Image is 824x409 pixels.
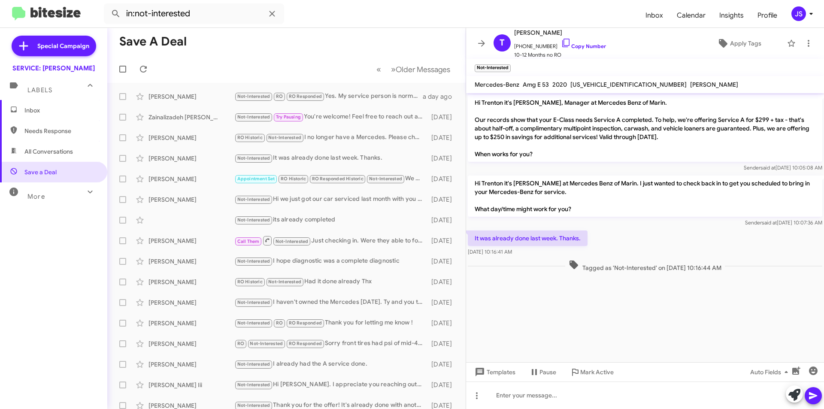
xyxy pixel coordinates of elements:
[148,319,234,327] div: [PERSON_NAME]
[148,195,234,204] div: [PERSON_NAME]
[237,403,270,408] span: Not-Interested
[268,135,301,140] span: Not-Interested
[639,3,670,28] span: Inbox
[234,153,427,163] div: It was already done last week. Thanks.
[744,164,822,171] span: Sender [DATE] 10:05:08 AM
[234,297,427,307] div: I haven't owned the Mercedes [DATE]. Ty and you though.
[580,364,614,380] span: Mark Active
[148,339,234,348] div: [PERSON_NAME]
[427,236,459,245] div: [DATE]
[427,360,459,369] div: [DATE]
[237,114,270,120] span: Not-Interested
[743,364,798,380] button: Auto Fields
[234,91,423,101] div: Yes. My service person is normally [PERSON_NAME]. He took care of my GLC. I then brought in my SL...
[237,279,263,285] span: RO Historic
[234,174,427,184] div: We no longer own this vehicle
[312,176,364,182] span: RO Responded Historic
[427,381,459,389] div: [DATE]
[695,36,783,51] button: Apply Tags
[148,154,234,163] div: [PERSON_NAME]
[234,318,427,328] div: Thank you for letting me know !
[371,61,386,78] button: Previous
[250,341,283,346] span: Not-Interested
[237,197,270,202] span: Not-Interested
[745,219,822,226] span: Sender [DATE] 10:07:36 AM
[24,106,97,115] span: Inbox
[237,155,270,161] span: Not-Interested
[423,92,459,101] div: a day ago
[552,81,567,88] span: 2020
[670,3,712,28] a: Calendar
[148,278,234,286] div: [PERSON_NAME]
[791,6,806,21] div: JS
[148,298,234,307] div: [PERSON_NAME]
[369,176,402,182] span: Not-Interested
[234,380,427,390] div: Hi [PERSON_NAME]. I appreciate you reaching out. I did have my A-Service done on [DATE] at a loca...
[500,36,505,50] span: T
[561,43,606,49] a: Copy Number
[468,230,588,246] p: It was already done last week. Thanks.
[468,95,822,162] p: Hi Trenton it's [PERSON_NAME], Manager at Mercedes Benz of Marin. Our records show that your E-Cl...
[514,51,606,59] span: 10-12 Months no RO
[268,279,301,285] span: Not-Interested
[539,364,556,380] span: Pause
[427,298,459,307] div: [DATE]
[427,339,459,348] div: [DATE]
[148,257,234,266] div: [PERSON_NAME]
[148,381,234,389] div: [PERSON_NAME] Iii
[24,127,97,135] span: Needs Response
[237,258,270,264] span: Not-Interested
[119,35,187,48] h1: Save a Deal
[386,61,455,78] button: Next
[237,320,270,326] span: Not-Interested
[24,147,73,156] span: All Conversations
[475,81,519,88] span: Mercedes-Benz
[473,364,515,380] span: Templates
[37,42,89,50] span: Special Campaign
[376,64,381,75] span: «
[276,94,283,99] span: RO
[237,341,244,346] span: RO
[712,3,751,28] a: Insights
[276,114,301,120] span: Try Pausing
[523,81,549,88] span: Amg E 53
[751,3,784,28] a: Profile
[276,320,283,326] span: RO
[427,133,459,142] div: [DATE]
[234,112,427,122] div: You're welcome! Feel free to reach out anytime next week, and I'll be glad to help you schedule y...
[234,256,427,266] div: I hope diagnostic was a complete diagnostic
[762,219,777,226] span: said at
[466,364,522,380] button: Templates
[27,86,52,94] span: Labels
[148,360,234,369] div: [PERSON_NAME]
[234,194,427,204] div: Hi we just got our car serviced last month with you But sure we'll take the free car wash!
[234,277,427,287] div: Had it done already Thx
[468,176,822,217] p: Hi Trenton it's [PERSON_NAME] at Mercedes Benz of Marin. I just wanted to check back in to get yo...
[276,239,309,244] span: Not-Interested
[234,235,427,246] div: Just checking in. Were they able to follow up with you?
[237,300,270,305] span: Not-Interested
[784,6,815,21] button: JS
[730,36,761,51] span: Apply Tags
[427,113,459,121] div: [DATE]
[391,64,396,75] span: »
[12,36,96,56] a: Special Campaign
[24,168,57,176] span: Save a Deal
[372,61,455,78] nav: Page navigation example
[427,175,459,183] div: [DATE]
[690,81,738,88] span: [PERSON_NAME]
[104,3,284,24] input: Search
[750,364,791,380] span: Auto Fields
[289,320,322,326] span: RO Responded
[289,341,322,346] span: RO Responded
[148,133,234,142] div: [PERSON_NAME]
[148,113,234,121] div: Zainalizadeh [PERSON_NAME]
[27,193,45,200] span: More
[522,364,563,380] button: Pause
[570,81,687,88] span: [US_VEHICLE_IDENTIFICATION_NUMBER]
[565,260,725,272] span: Tagged as 'Not-Interested' on [DATE] 10:16:44 AM
[396,65,450,74] span: Older Messages
[281,176,306,182] span: RO Historic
